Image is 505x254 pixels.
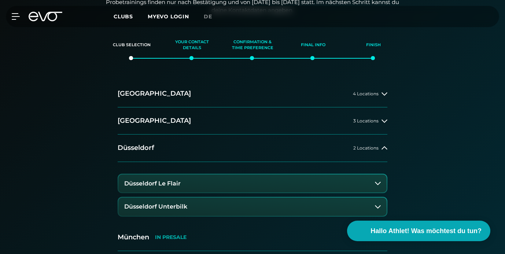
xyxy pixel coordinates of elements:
a: Clubs [114,13,148,20]
div: Final info [292,35,334,55]
button: Düsseldorf Le Flair [118,174,387,193]
h2: München [118,233,149,242]
span: 4 Locations [353,91,379,96]
button: Düsseldorf2 Locations [118,135,387,162]
div: Confirmation & time preference [232,35,274,55]
div: Your contact details [171,35,213,55]
h2: [GEOGRAPHIC_DATA] [118,116,191,125]
span: de [204,13,212,20]
button: [GEOGRAPHIC_DATA]3 Locations [118,107,387,135]
p: IN PRESALE [155,234,187,240]
button: [GEOGRAPHIC_DATA]4 Locations [118,80,387,107]
span: 3 Locations [353,118,379,123]
h2: Düsseldorf [118,143,154,152]
div: Finish [353,35,395,55]
h3: Düsseldorf Le Flair [124,180,181,187]
div: Club selection [111,35,153,55]
h2: [GEOGRAPHIC_DATA] [118,89,191,98]
button: MünchenIN PRESALE1 Location [118,224,387,251]
a: MYEVO LOGIN [148,13,189,20]
button: Düsseldorf Unterbilk [118,198,387,216]
span: Hallo Athlet! Was möchtest du tun? [371,226,482,236]
span: Clubs [114,13,133,20]
button: Hallo Athlet! Was möchtest du tun? [347,221,490,241]
span: 2 Locations [353,146,379,150]
h3: Düsseldorf Unterbilk [124,203,187,210]
a: de [204,12,221,21]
